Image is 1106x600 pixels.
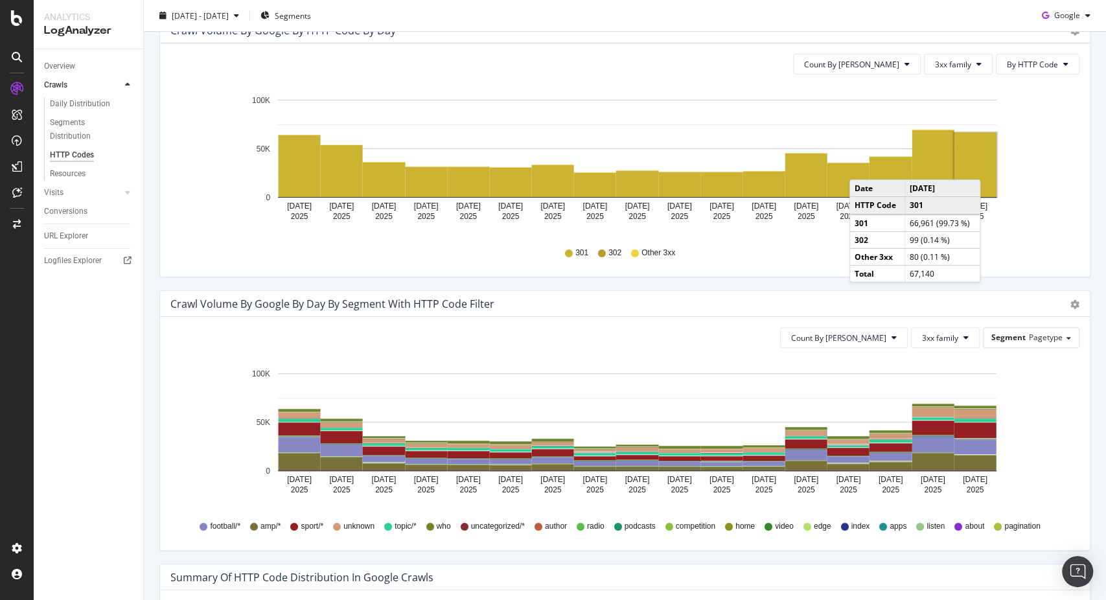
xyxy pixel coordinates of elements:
div: Logfiles Explorer [44,254,102,268]
text: [DATE] [667,202,692,211]
text: [DATE] [414,202,439,211]
text: 0 [266,467,270,476]
span: listen [927,521,945,532]
text: [DATE] [329,475,354,484]
a: Segments Distribution [50,116,134,143]
span: who [437,521,451,532]
text: 2025 [713,485,731,494]
td: 302 [850,231,904,248]
text: [DATE] [794,475,818,484]
div: Open Intercom Messenger [1062,556,1093,587]
td: 80 (0.11 %) [905,248,980,265]
text: 2025 [459,212,477,221]
text: 2025 [713,212,731,221]
td: HTTP Code [850,197,904,214]
text: 2025 [628,212,646,221]
text: 2025 [417,212,435,221]
span: amp/* [260,521,281,532]
div: Analytics [44,10,133,23]
span: video [775,521,794,532]
text: [DATE] [498,475,523,484]
span: Google [1054,10,1080,21]
span: sport/* [301,521,323,532]
text: [DATE] [921,475,945,484]
text: 2025 [375,485,393,494]
text: 2025 [375,212,393,221]
svg: A chart. [170,85,1068,235]
text: [DATE] [836,475,860,484]
text: [DATE] [709,475,734,484]
span: Count By Day [791,332,886,343]
span: [DATE] - [DATE] [172,10,229,21]
div: Visits [44,186,63,200]
span: 301 [575,248,588,259]
button: Segments [255,5,316,26]
span: about [965,521,984,532]
span: podcasts [625,521,656,532]
text: [DATE] [709,202,734,211]
text: [DATE] [625,202,650,211]
div: Resources [50,167,86,181]
span: Segment [991,332,1026,343]
text: 2025 [502,212,520,221]
a: Logfiles Explorer [44,254,134,268]
text: [DATE] [414,475,439,484]
a: Visits [44,186,121,200]
text: 2025 [459,485,477,494]
text: [DATE] [540,202,565,211]
div: HTTP Codes [50,148,94,162]
td: Other 3xx [850,248,904,265]
text: [DATE] [582,202,607,211]
td: [DATE] [905,180,980,197]
span: topic/* [395,521,416,532]
text: 2025 [967,485,984,494]
a: Overview [44,60,134,73]
button: Count By [PERSON_NAME] [780,327,908,348]
button: Google [1037,5,1096,26]
text: 2025 [840,212,857,221]
span: uncategorized/* [471,521,525,532]
text: 2025 [882,485,899,494]
span: Pagetype [1029,332,1063,343]
text: 2025 [924,485,941,494]
text: [DATE] [963,475,987,484]
text: 2025 [798,485,815,494]
button: 3xx family [924,54,993,75]
span: home [735,521,755,532]
td: Date [850,180,904,197]
text: 2025 [671,485,688,494]
div: Segments Distribution [50,116,122,143]
span: unknown [343,521,374,532]
div: Daily Distribution [50,97,110,111]
text: 100K [252,96,270,105]
span: Count By Day [804,59,899,70]
button: [DATE] - [DATE] [154,5,244,26]
text: [DATE] [287,202,312,211]
text: 2025 [333,485,351,494]
div: Crawl Volume by google by Day by Segment with HTTP Code Filter [170,297,494,310]
text: 2025 [291,212,308,221]
button: By HTTP Code [996,54,1079,75]
button: Count By [PERSON_NAME] [793,54,921,75]
a: HTTP Codes [50,148,134,162]
a: Crawls [44,78,121,92]
text: 2025 [333,212,351,221]
a: Daily Distribution [50,97,134,111]
text: 2025 [586,212,604,221]
span: 3xx family [922,332,958,343]
span: edge [814,521,831,532]
text: 2025 [798,212,815,221]
text: 50K [257,144,270,154]
text: 2025 [544,485,562,494]
text: 2025 [417,485,435,494]
span: pagination [1004,521,1040,532]
span: By HTTP Code [1007,59,1058,70]
span: Segments [275,10,311,21]
text: 2025 [755,485,773,494]
span: football/* [210,521,240,532]
text: [DATE] [372,202,397,211]
text: [DATE] [667,475,692,484]
svg: A chart. [170,358,1068,509]
td: 301 [850,214,904,231]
